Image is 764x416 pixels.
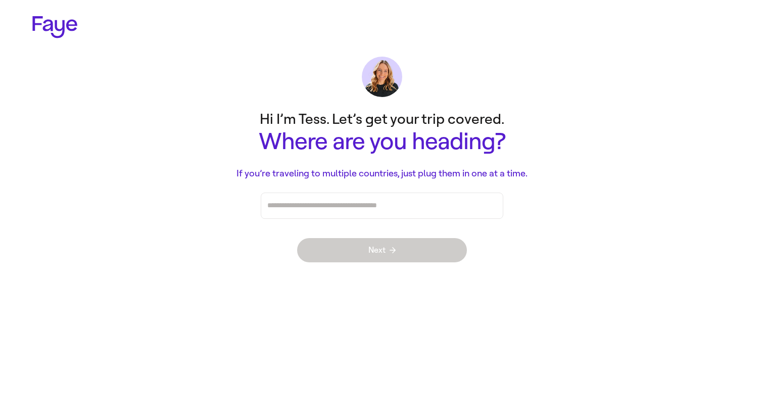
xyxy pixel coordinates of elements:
[368,246,396,254] span: Next
[180,129,584,155] h1: Where are you heading?
[180,167,584,180] p: If you’re traveling to multiple countries, just plug them in one at a time.
[297,238,467,262] button: Next
[267,193,497,218] div: Press enter after you type each destination
[180,109,584,129] p: Hi I’m Tess. Let’s get your trip covered.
